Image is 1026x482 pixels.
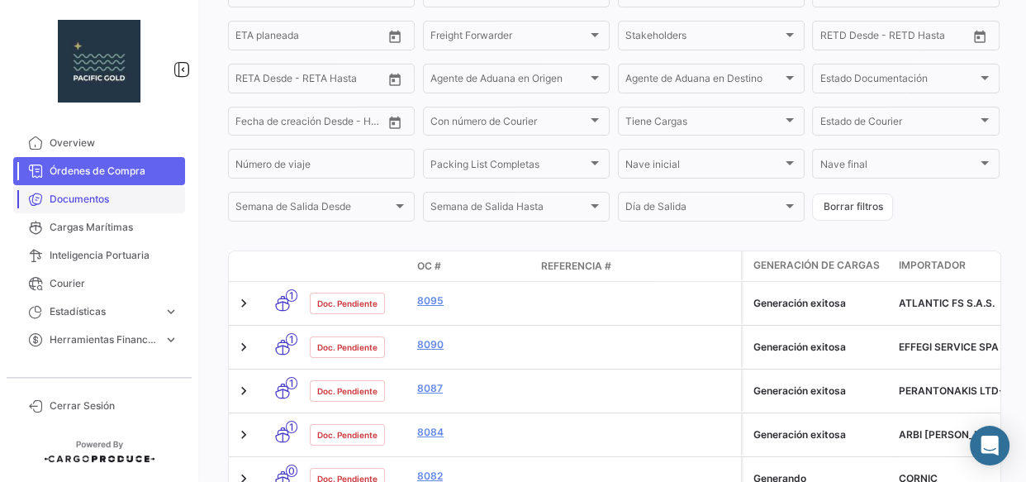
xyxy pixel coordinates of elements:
[13,241,185,270] a: Inteligencia Portuaria
[317,384,378,398] span: Doc. Pendiente
[235,339,252,356] a: Expand/Collapse Row
[13,157,185,185] a: Órdenes de Compra
[970,426,1009,465] div: Abrir Intercom Messenger
[317,341,378,354] span: Doc. Pendiente
[235,203,392,215] span: Semana de Salida Desde
[417,293,528,308] a: 8095
[861,32,931,44] input: Hasta
[899,341,999,353] span: EFFEGI SERVICE SPA
[286,289,297,302] span: 1
[430,75,587,87] span: Agente de Aduana en Origen
[430,203,587,215] span: Semana de Salida Hasta
[819,118,976,130] span: Estado de Courier
[235,75,265,87] input: Desde
[277,32,347,44] input: Hasta
[50,398,178,413] span: Cerrar Sesión
[625,32,782,44] span: Stakeholders
[286,465,297,477] span: 0
[753,340,886,355] div: Generación exitosa
[382,67,407,92] button: Open calendar
[382,24,407,49] button: Open calendar
[625,161,782,173] span: Nave inicial
[967,24,992,49] button: Open calendar
[50,248,178,263] span: Inteligencia Portuaria
[417,381,528,396] a: 8087
[743,251,892,281] datatable-header-cell: Generación de cargas
[417,425,528,440] a: 8084
[411,252,534,280] datatable-header-cell: OC #
[262,260,303,273] datatable-header-cell: Modo de Transporte
[286,333,297,346] span: 1
[277,75,347,87] input: Hasta
[286,377,297,389] span: 1
[625,75,782,87] span: Agente de Aduana en Destino
[235,295,252,312] a: Expand/Collapse Row
[164,304,178,319] span: expand_more
[235,383,252,399] a: Expand/Collapse Row
[50,332,157,347] span: Herramientas Financieras
[50,304,157,319] span: Estadísticas
[235,32,265,44] input: Desde
[13,213,185,241] a: Cargas Marítimas
[812,193,893,221] button: Borrar filtros
[317,297,378,310] span: Doc. Pendiente
[50,164,178,179] span: Órdenes de Compra
[819,32,849,44] input: Desde
[303,260,411,273] datatable-header-cell: Estado Doc.
[430,161,587,173] span: Packing List Completas
[753,296,886,311] div: Generación exitosa
[286,421,297,433] span: 1
[430,32,587,44] span: Freight Forwarder
[819,161,976,173] span: Nave final
[430,118,587,130] span: Con número de Courier
[753,384,886,398] div: Generación exitosa
[50,136,178,150] span: Overview
[164,332,178,347] span: expand_more
[417,259,441,274] span: OC #
[534,252,741,280] datatable-header-cell: Referencia #
[625,203,782,215] span: Día de Salida
[899,384,1004,397] span: PERANTONAKIS LTD-
[50,220,178,235] span: Cargas Marítimas
[382,110,407,135] button: Open calendar
[899,428,1008,441] span: ARBI DARIO SPA
[13,129,185,157] a: Overview
[235,427,252,443] a: Expand/Collapse Row
[13,185,185,213] a: Documentos
[541,259,611,274] span: Referencia #
[235,118,265,130] input: Desde
[317,428,378,441] span: Doc. Pendiente
[899,258,966,273] span: Importador
[50,276,178,291] span: Courier
[753,427,886,442] div: Generación exitosa
[58,20,140,103] img: 47d2737c-ca64-4be4-8c0e-90a095a31fb8.jpg
[899,297,995,309] span: ATLANTIC FS S.A.S.
[417,337,528,352] a: 8090
[819,75,976,87] span: Estado Documentación
[50,192,178,207] span: Documentos
[277,118,347,130] input: Hasta
[13,270,185,298] a: Courier
[625,118,782,130] span: Tiene Cargas
[753,258,880,273] span: Generación de cargas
